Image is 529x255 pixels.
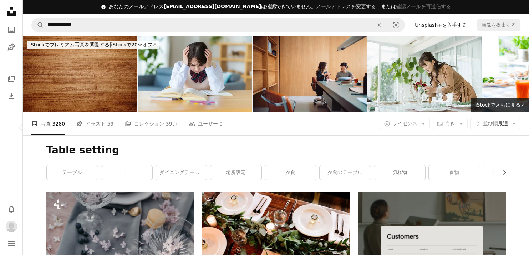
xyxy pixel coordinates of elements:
a: iStockでプレミアム写真を閲覧する|iStockで20%オフ↗ [23,36,163,53]
a: 皿 [101,165,152,180]
a: ユーザー 0 [189,112,223,135]
button: 通知 [4,202,19,216]
img: モダンなオフィスで会議をする2人のビジネスウーマン [253,36,367,112]
img: 準備テーブルの女性 [367,36,482,112]
a: iStockでさらに見る↗ [471,98,529,112]
a: 切れ物 [374,165,425,180]
span: 並び順 [483,121,498,126]
a: Unsplash+を入手する [411,19,471,31]
span: 59 [107,120,114,128]
a: 写真 [4,23,19,37]
span: 0 [219,120,223,128]
a: 夕食のテーブル [320,165,371,180]
a: イラスト 59 [76,112,113,135]
a: コレクション [4,72,19,86]
form: サイト内でビジュアルを探す [31,18,405,32]
a: コレクション 39万 [125,112,177,135]
span: iStockでさらに見る ↗ [475,102,525,108]
img: 頭上のライトブラウンの木製テーブル [23,36,137,112]
a: メールアドレスを変更する [316,4,376,9]
button: 向き [433,118,468,129]
div: あなたのメールアドレス は確認できていません。 [109,3,451,10]
img: ユーザーyuka kotakeのアバター [6,221,17,232]
a: 次へ [486,93,529,162]
button: プロフィール [4,219,19,234]
span: 向き [445,121,455,126]
span: 最適 [483,120,508,127]
a: ダウンロード履歴 [4,89,19,103]
img: 家で勉強しながら悩む女子高生 [138,36,252,112]
a: 茶色の木製テーブルにセットされた白いセラミックのディナープレート [202,237,350,244]
h1: Table setting [46,144,506,157]
button: ライセンス [380,118,430,129]
span: ライセンス [392,121,417,126]
a: 場所設定 [210,165,261,180]
button: メニュー [4,236,19,251]
button: 画像を提出する [477,19,520,31]
a: ダイニングテーブル [156,165,207,180]
button: リストを右にスクロールする [498,165,506,180]
span: 39万 [166,120,177,128]
span: [EMAIL_ADDRESS][DOMAIN_NAME] [164,4,261,9]
button: ビジュアル検索 [387,18,405,32]
button: 確認メールを再送信する [396,3,451,10]
a: テーブル [47,165,98,180]
span: iStockで20%オフ ↗ [29,42,157,47]
a: 夕食 [265,165,316,180]
a: イラスト [4,40,19,54]
button: 並び順最適 [470,118,520,129]
span: 、または [316,4,451,9]
a: 食物 [429,165,480,180]
span: iStockでプレミアム写真を閲覧する | [29,42,111,47]
button: Unsplashで検索する [32,18,44,32]
button: 全てクリア [371,18,387,32]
